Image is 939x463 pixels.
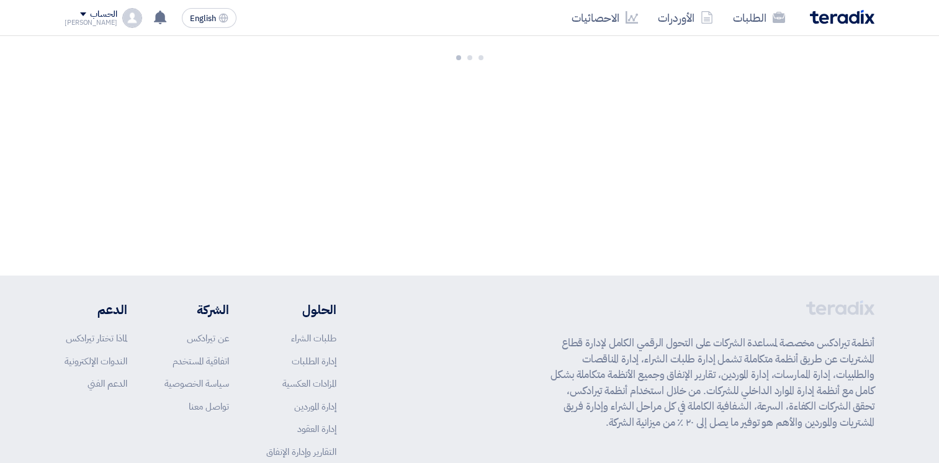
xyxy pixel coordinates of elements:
a: الندوات الإلكترونية [65,354,127,368]
a: تواصل معنا [189,400,229,413]
li: الحلول [266,300,336,319]
li: الدعم [65,300,127,319]
span: English [190,14,216,23]
li: الشركة [164,300,229,319]
a: إدارة الطلبات [292,354,336,368]
a: المزادات العكسية [282,377,336,390]
p: أنظمة تيرادكس مخصصة لمساعدة الشركات على التحول الرقمي الكامل لإدارة قطاع المشتريات عن طريق أنظمة ... [550,335,874,430]
a: الدعم الفني [88,377,127,390]
a: اتفاقية المستخدم [173,354,229,368]
a: طلبات الشراء [291,331,336,345]
a: عن تيرادكس [187,331,229,345]
img: profile_test.png [122,8,142,28]
a: الطلبات [723,3,795,32]
a: التقارير وإدارة الإنفاق [266,445,336,459]
a: إدارة الموردين [294,400,336,413]
div: الحساب [90,9,117,20]
a: الأوردرات [648,3,723,32]
a: الاحصائيات [562,3,648,32]
a: إدارة العقود [297,422,336,436]
a: لماذا تختار تيرادكس [66,331,127,345]
button: English [182,8,236,28]
a: سياسة الخصوصية [164,377,229,390]
div: [PERSON_NAME] [65,19,117,26]
img: Teradix logo [810,10,874,24]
